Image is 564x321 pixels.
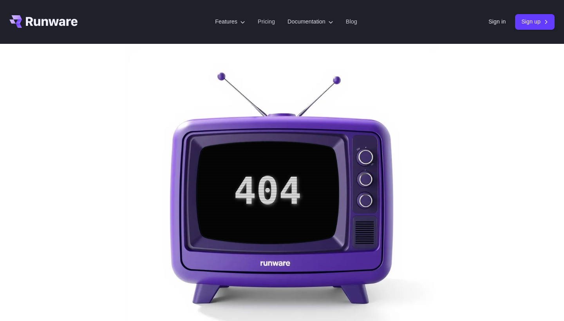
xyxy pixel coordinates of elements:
a: Pricing [258,17,275,26]
a: Sign up [515,14,555,29]
a: Sign in [488,17,506,26]
a: Blog [346,17,357,26]
label: Documentation [287,17,333,26]
a: Go to / [9,15,78,28]
label: Features [215,17,245,26]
